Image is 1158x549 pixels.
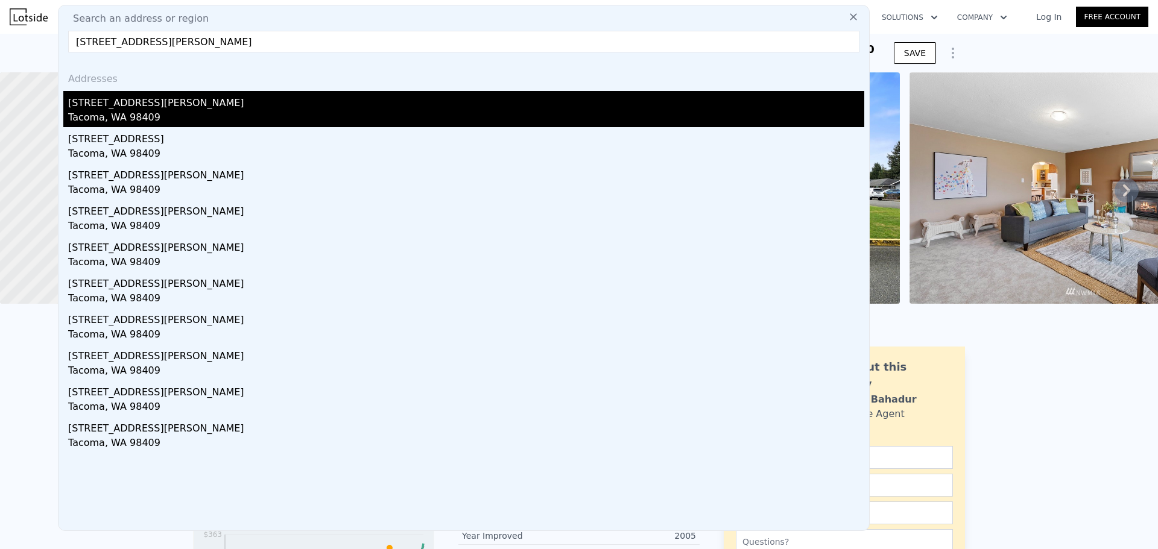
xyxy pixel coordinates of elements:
[10,8,48,25] img: Lotside
[68,183,864,199] div: Tacoma, WA 98409
[818,359,953,392] div: Ask about this property
[68,219,864,236] div: Tacoma, WA 98409
[818,392,917,407] div: Siddhant Bahadur
[68,436,864,453] div: Tacoma, WA 98409
[68,163,864,183] div: [STREET_ADDRESS][PERSON_NAME]
[462,530,579,542] div: Year Improved
[68,400,864,416] div: Tacoma, WA 98409
[68,344,864,363] div: [STREET_ADDRESS][PERSON_NAME]
[1076,7,1148,27] a: Free Account
[872,7,948,28] button: Solutions
[68,327,864,344] div: Tacoma, WA 98409
[941,41,965,65] button: Show Options
[68,146,864,163] div: Tacoma, WA 98409
[68,199,864,219] div: [STREET_ADDRESS][PERSON_NAME]
[68,416,864,436] div: [STREET_ADDRESS][PERSON_NAME]
[68,363,864,380] div: Tacoma, WA 98409
[68,308,864,327] div: [STREET_ADDRESS][PERSON_NAME]
[68,380,864,400] div: [STREET_ADDRESS][PERSON_NAME]
[1022,11,1076,23] a: Log In
[63,62,864,91] div: Addresses
[579,530,696,542] div: 2005
[68,255,864,272] div: Tacoma, WA 98409
[68,236,864,255] div: [STREET_ADDRESS][PERSON_NAME]
[894,42,936,64] button: SAVE
[68,272,864,291] div: [STREET_ADDRESS][PERSON_NAME]
[68,31,859,52] input: Enter an address, city, region, neighborhood or zip code
[68,110,864,127] div: Tacoma, WA 98409
[68,91,864,110] div: [STREET_ADDRESS][PERSON_NAME]
[68,291,864,308] div: Tacoma, WA 98409
[68,127,864,146] div: [STREET_ADDRESS]
[203,530,222,539] tspan: $363
[948,7,1017,28] button: Company
[63,11,209,26] span: Search an address or region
